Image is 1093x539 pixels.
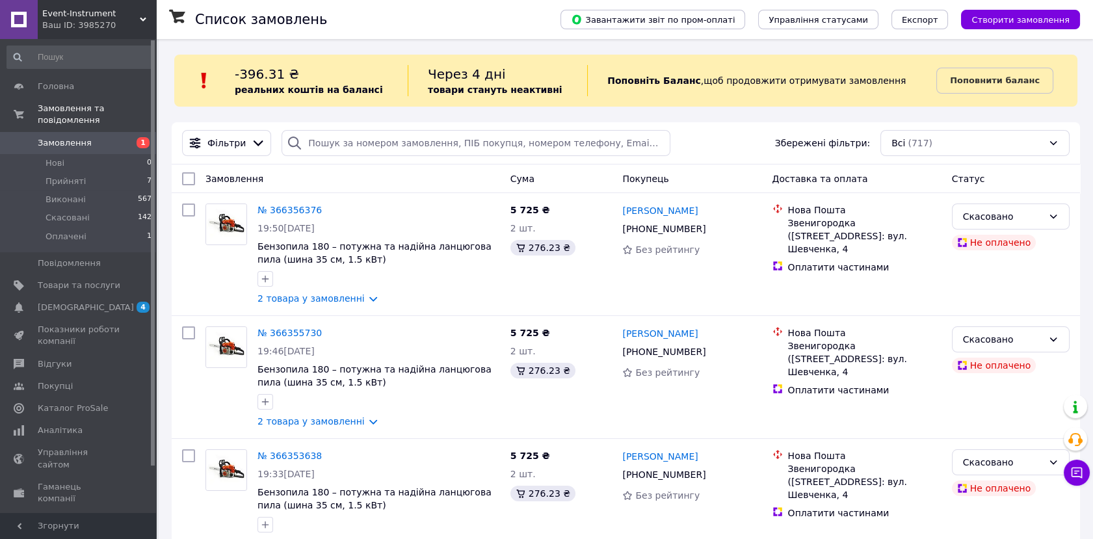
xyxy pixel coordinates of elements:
a: Поповнити баланс [936,68,1053,94]
span: Покупець [622,174,668,184]
div: Звенигородка ([STREET_ADDRESS]: вул. Шевченка, 4 [788,462,942,501]
span: 1 [147,231,151,243]
span: Оплачені [46,231,86,243]
a: 2 товара у замовленні [257,293,365,304]
a: № 366355730 [257,328,322,338]
span: Експорт [902,15,938,25]
div: Звенигородка ([STREET_ADDRESS]: вул. Шевченка, 4 [788,339,942,378]
div: Не оплачено [952,480,1036,496]
span: Через 4 дні [428,66,506,82]
span: Event-Instrument [42,8,140,20]
span: Управління сайтом [38,447,120,470]
div: Не оплачено [952,358,1036,373]
span: 2 шт. [510,223,536,233]
button: Чат з покупцем [1064,460,1090,486]
span: [DEMOGRAPHIC_DATA] [38,302,134,313]
span: Показники роботи компанії [38,324,120,347]
a: [PERSON_NAME] [622,327,698,340]
div: Скасовано [963,455,1043,469]
div: [PHONE_NUMBER] [620,220,708,238]
a: Створити замовлення [948,14,1080,24]
span: Гаманець компанії [38,481,120,505]
span: Повідомлення [38,257,101,269]
div: 276.23 ₴ [510,363,575,378]
span: 4 [137,302,150,313]
span: 5 725 ₴ [510,451,550,461]
div: [PHONE_NUMBER] [620,343,708,361]
span: Відгуки [38,358,72,370]
div: [PHONE_NUMBER] [620,466,708,484]
img: Фото товару [206,450,246,490]
span: 7 [147,176,151,187]
div: 276.23 ₴ [510,240,575,256]
input: Пошук [7,46,153,69]
span: Головна [38,81,74,92]
span: Без рейтингу [635,367,700,378]
div: , щоб продовжити отримувати замовлення [587,65,936,96]
input: Пошук за номером замовлення, ПІБ покупця, номером телефону, Email, номером накладної [282,130,670,156]
div: 276.23 ₴ [510,486,575,501]
span: Завантажити звіт по пром-оплаті [571,14,735,25]
span: 0 [147,157,151,169]
span: 19:33[DATE] [257,469,315,479]
span: Покупці [38,380,73,392]
span: Збережені фільтри: [775,137,870,150]
a: [PERSON_NAME] [622,204,698,217]
span: 19:46[DATE] [257,346,315,356]
button: Управління статусами [758,10,878,29]
b: реальних коштів на балансі [235,85,383,95]
img: Фото товару [206,327,246,367]
span: Статус [952,174,985,184]
span: Створити замовлення [971,15,1070,25]
a: 2 товара у замовленні [257,416,365,427]
span: Замовлення [205,174,263,184]
div: Оплатити частинами [788,384,942,397]
a: Бензопила 180 – потужна та надійна ланцюгова пила (шина 35 см, 1.5 кВт) [257,364,492,388]
a: [PERSON_NAME] [622,450,698,463]
div: Нова Пошта [788,449,942,462]
span: Cума [510,174,534,184]
div: Не оплачено [952,235,1036,250]
span: Товари та послуги [38,280,120,291]
h1: Список замовлень [195,12,327,27]
a: Бензопила 180 – потужна та надійна ланцюгова пила (шина 35 см, 1.5 кВт) [257,487,492,510]
a: № 366353638 [257,451,322,461]
div: Нова Пошта [788,326,942,339]
b: Поповнити баланс [950,75,1040,85]
img: :exclamation: [194,71,214,90]
span: 2 шт. [510,469,536,479]
button: Експорт [891,10,949,29]
span: Управління статусами [769,15,868,25]
span: (717) [908,138,932,148]
span: Всі [891,137,905,150]
div: Ваш ID: 3985270 [42,20,156,31]
span: Каталог ProSale [38,402,108,414]
b: товари стануть неактивні [428,85,562,95]
span: 142 [138,212,151,224]
span: Прийняті [46,176,86,187]
span: Нові [46,157,64,169]
img: Фото товару [206,204,246,244]
a: Бензопила 180 – потужна та надійна ланцюгова пила (шина 35 см, 1.5 кВт) [257,241,492,265]
div: Оплатити частинами [788,261,942,274]
span: Без рейтингу [635,244,700,255]
span: -396.31 ₴ [235,66,299,82]
span: 19:50[DATE] [257,223,315,233]
span: Замовлення та повідомлення [38,103,156,126]
span: Виконані [46,194,86,205]
div: Скасовано [963,209,1043,224]
span: 567 [138,194,151,205]
button: Завантажити звіт по пром-оплаті [560,10,745,29]
span: 5 725 ₴ [510,205,550,215]
a: № 366356376 [257,205,322,215]
span: Скасовані [46,212,90,224]
span: 5 725 ₴ [510,328,550,338]
span: 2 шт. [510,346,536,356]
b: Поповніть Баланс [607,75,701,86]
span: Аналітика [38,425,83,436]
div: Скасовано [963,332,1043,347]
span: Замовлення [38,137,92,149]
